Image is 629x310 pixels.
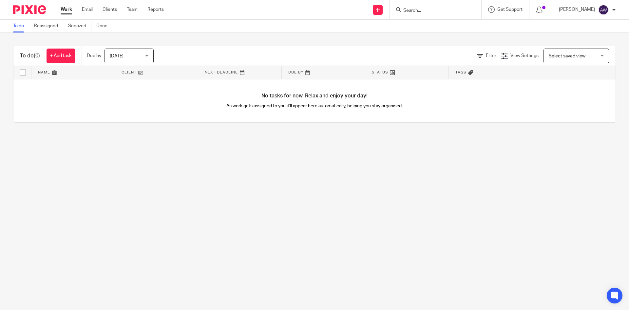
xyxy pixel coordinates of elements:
p: Due by [87,52,101,59]
span: Select saved view [549,54,585,58]
a: Team [127,6,138,13]
a: Clients [103,6,117,13]
a: + Add task [47,49,75,63]
a: To do [13,20,29,32]
span: View Settings [510,53,539,58]
h1: To do [20,52,40,59]
a: Snoozed [68,20,91,32]
span: [DATE] [110,54,124,58]
span: (0) [34,53,40,58]
span: Filter [486,53,496,58]
input: Search [403,8,462,14]
a: Reports [147,6,164,13]
img: Pixie [13,5,46,14]
a: Email [82,6,93,13]
span: Tags [455,71,467,74]
p: As work gets assigned to you it'll appear here automatically, helping you stay organised. [164,103,465,109]
a: Work [61,6,72,13]
h4: No tasks for now. Relax and enjoy your day! [13,93,616,99]
span: Get Support [497,7,523,12]
a: Reassigned [34,20,63,32]
img: svg%3E [598,5,609,15]
p: [PERSON_NAME] [559,6,595,13]
a: Done [96,20,112,32]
